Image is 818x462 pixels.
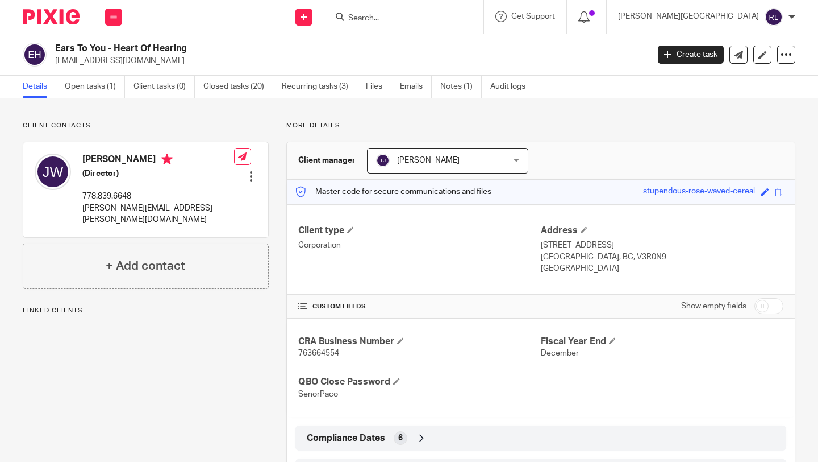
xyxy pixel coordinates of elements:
[298,302,541,311] h4: CUSTOM FIELDS
[133,76,195,98] a: Client tasks (0)
[55,55,641,67] p: [EMAIL_ADDRESS][DOMAIN_NAME]
[681,300,746,312] label: Show empty fields
[82,154,234,168] h4: [PERSON_NAME]
[203,76,273,98] a: Closed tasks (20)
[82,168,234,179] h5: (Director)
[541,263,783,274] p: [GEOGRAPHIC_DATA]
[23,306,269,315] p: Linked clients
[82,203,234,226] p: [PERSON_NAME][EMAIL_ADDRESS][PERSON_NAME][DOMAIN_NAME]
[307,432,385,444] span: Compliance Dates
[23,9,80,24] img: Pixie
[55,43,524,55] h2: Ears To You - Heart Of Hearing
[282,76,357,98] a: Recurring tasks (3)
[541,225,783,237] h4: Address
[400,76,432,98] a: Emails
[643,185,755,199] div: stupendous-rose-waved-cereal
[541,349,579,357] span: December
[286,121,795,130] p: More details
[398,432,403,444] span: 6
[82,191,234,202] p: 778.839.6648
[298,390,338,398] span: SenorPaco
[23,121,269,130] p: Client contacts
[23,43,47,67] img: svg%3E
[397,156,460,164] span: [PERSON_NAME]
[298,240,541,251] p: Corporation
[23,76,56,98] a: Details
[106,257,185,275] h4: + Add contact
[298,376,541,388] h4: QBO Close Password
[347,14,449,24] input: Search
[440,76,482,98] a: Notes (1)
[541,240,783,251] p: [STREET_ADDRESS]
[298,225,541,237] h4: Client type
[541,336,783,348] h4: Fiscal Year End
[298,349,339,357] span: 763664554
[65,76,125,98] a: Open tasks (1)
[376,154,390,167] img: svg%3E
[658,46,724,64] a: Create task
[295,186,491,197] p: Master code for secure communications and files
[298,336,541,348] h4: CRA Business Number
[490,76,534,98] a: Audit logs
[765,8,783,26] img: svg%3E
[618,11,759,22] p: [PERSON_NAME][GEOGRAPHIC_DATA]
[366,76,391,98] a: Files
[161,154,173,165] i: Primary
[35,154,71,190] img: svg%3E
[541,251,783,263] p: [GEOGRAPHIC_DATA], BC, V3R0N9
[511,13,555,20] span: Get Support
[298,155,356,166] h3: Client manager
